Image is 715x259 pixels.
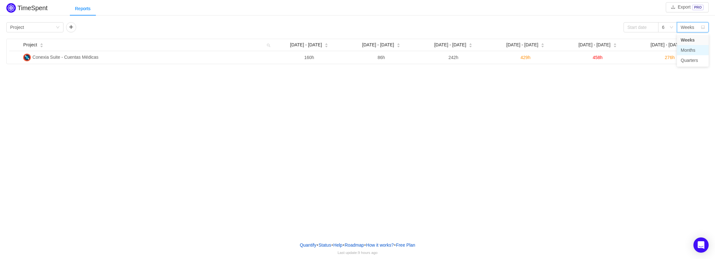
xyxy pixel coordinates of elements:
i: icon: caret-up [40,43,43,44]
span: 160h [304,55,314,60]
span: 86h [378,55,385,60]
span: Conexia Suite - Cuentas Médicas [32,55,98,60]
i: icon: down [670,25,673,30]
span: 276h [665,55,675,60]
i: icon: caret-down [397,45,400,47]
i: icon: caret-down [325,45,328,47]
span: • [331,242,333,248]
i: icon: down [56,25,60,30]
span: 9 hours ago [358,250,378,255]
span: [DATE] - [DATE] [434,42,466,48]
i: icon: caret-up [469,43,472,44]
input: Start date [624,22,658,32]
div: Reports [70,2,96,16]
span: [DATE] - [DATE] [506,42,538,48]
img: Quantify logo [6,3,16,13]
span: • [343,242,344,248]
div: Open Intercom Messenger [693,237,709,253]
i: icon: caret-down [541,45,545,47]
div: 6 [662,23,665,32]
span: [DATE] - [DATE] [651,42,683,48]
div: Sort [613,42,617,47]
button: Free Plan [396,240,416,250]
span: 458h [593,55,603,60]
li: Months [677,45,709,55]
div: Sort [40,42,43,47]
a: Help [333,240,343,250]
i: icon: calendar [701,25,705,30]
li: Quarters [677,55,709,65]
span: 242h [448,55,458,60]
div: Weeks [681,23,694,32]
img: CS [23,54,31,61]
span: [DATE] - [DATE] [578,42,611,48]
i: icon: caret-up [541,43,545,44]
i: icon: caret-down [613,45,617,47]
a: Roadmap [344,240,364,250]
a: Quantify [299,240,317,250]
span: • [364,242,366,248]
i: icon: search [264,39,273,51]
div: Sort [397,42,400,47]
i: icon: caret-down [469,45,472,47]
span: [DATE] - [DATE] [362,42,394,48]
span: • [317,242,318,248]
span: Last update: [337,250,378,255]
button: icon: plus [66,22,76,32]
button: How it works? [366,240,394,250]
div: Sort [469,42,472,47]
li: Weeks [677,35,709,45]
div: Sort [324,42,328,47]
span: [DATE] - [DATE] [290,42,322,48]
h2: TimeSpent [17,4,48,11]
i: icon: caret-down [40,45,43,47]
i: icon: caret-up [325,43,328,44]
div: Project [10,23,24,32]
a: Status [318,240,331,250]
span: Project [23,42,37,48]
div: Sort [541,42,545,47]
span: 429h [521,55,531,60]
button: icon: downloadExportPRO [666,2,709,12]
i: icon: caret-up [397,43,400,44]
i: icon: caret-up [613,43,617,44]
span: • [394,242,396,248]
